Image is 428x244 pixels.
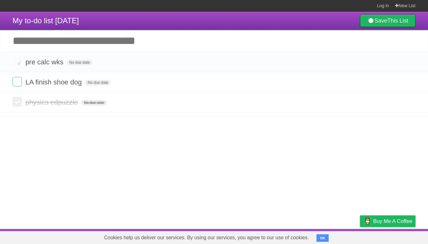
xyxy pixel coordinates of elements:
[25,58,65,66] span: pre calc wks
[277,230,290,242] a: About
[25,78,83,86] span: LA finish shoe dog
[360,215,415,227] a: Buy me a coffee
[316,234,329,242] button: OK
[360,14,415,27] a: SaveThis List
[98,231,315,244] span: Cookies help us deliver our services. By using our services, you agree to our use of cookies.
[297,230,323,242] a: Developers
[67,60,92,65] span: No due date
[363,216,372,226] img: Buy me a coffee
[373,216,412,227] span: Buy me a coffee
[352,230,368,242] a: Privacy
[81,100,107,106] span: No due date
[85,80,111,85] span: No due date
[13,77,22,86] label: Done
[13,57,22,66] label: Done
[376,230,415,242] a: Suggest a feature
[387,18,408,24] b: This List
[13,97,22,106] label: Done
[25,98,80,106] span: physics edpuzzle
[331,230,344,242] a: Terms
[13,16,79,25] span: My to-do list [DATE]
